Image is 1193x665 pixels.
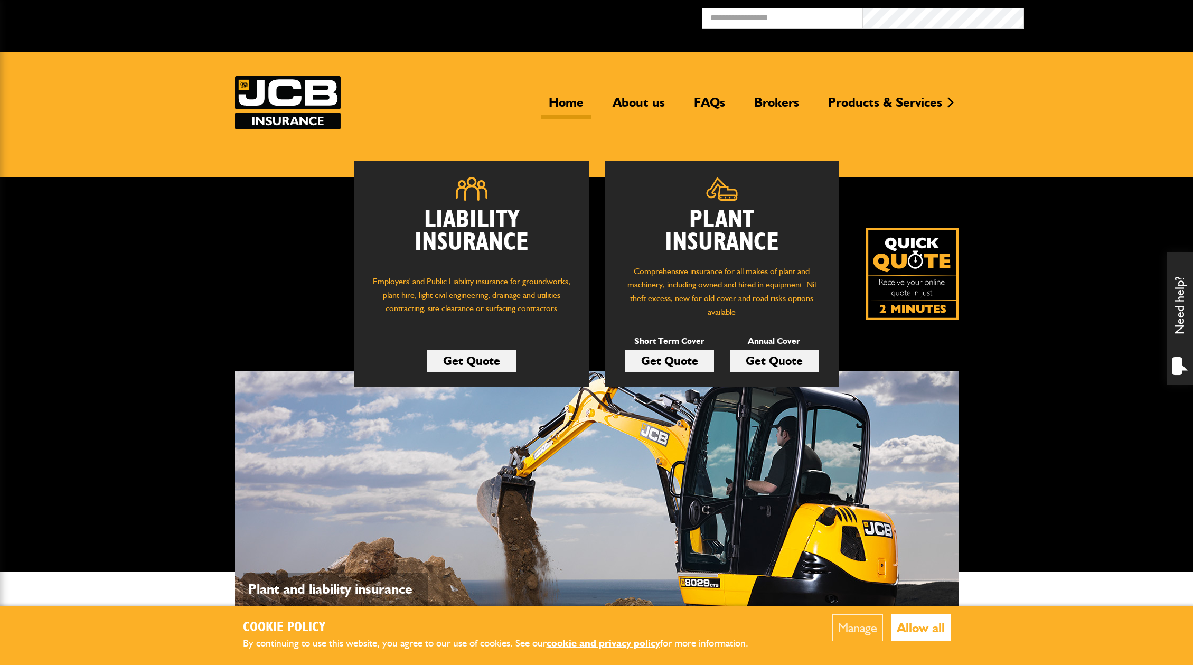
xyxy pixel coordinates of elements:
h2: Plant Insurance [621,209,823,254]
a: JCB Insurance Services [235,76,341,129]
h2: Liability Insurance [370,209,573,265]
span: all [265,602,278,619]
p: By continuing to use this website, you agree to our use of cookies. See our for more information. [243,635,766,652]
button: Manage [832,614,883,641]
img: Quick Quote [866,228,959,320]
h2: Cookie Policy [243,620,766,636]
p: Short Term Cover [625,334,714,348]
p: Comprehensive insurance for all makes of plant and machinery, including owned and hired in equipm... [621,265,823,319]
div: Need help? [1167,252,1193,385]
a: About us [605,95,673,119]
a: Get Quote [625,350,714,372]
p: Annual Cover [730,334,819,348]
img: JCB Insurance Services logo [235,76,341,129]
a: Products & Services [820,95,950,119]
p: Plant and liability insurance for makes and models... [248,578,422,622]
button: Broker Login [1024,8,1185,24]
a: Brokers [746,95,807,119]
a: Get Quote [730,350,819,372]
a: FAQs [686,95,733,119]
a: cookie and privacy policy [547,637,660,649]
a: Home [541,95,591,119]
a: Get Quote [427,350,516,372]
button: Allow all [891,614,951,641]
p: Employers' and Public Liability insurance for groundworks, plant hire, light civil engineering, d... [370,275,573,325]
a: Get your insurance quote isn just 2-minutes [866,228,959,320]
